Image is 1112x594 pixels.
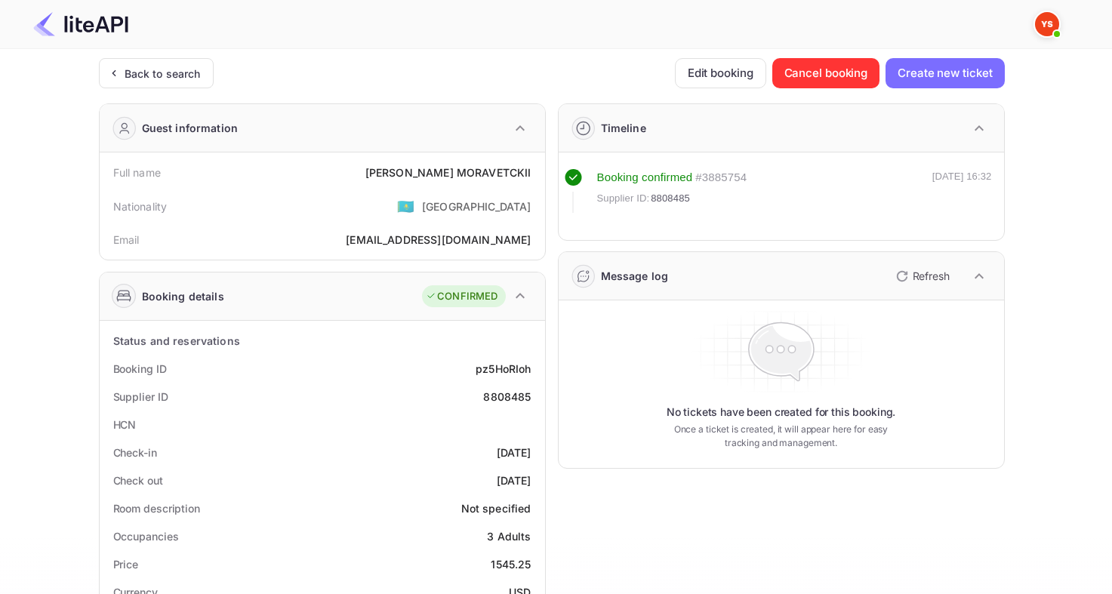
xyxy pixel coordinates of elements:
div: Timeline [601,120,646,136]
div: Status and reservations [113,333,240,349]
button: Cancel booking [772,58,880,88]
div: 3 Adults [487,528,531,544]
div: Price [113,556,139,572]
button: Refresh [887,264,956,288]
div: Supplier ID [113,389,168,405]
div: [GEOGRAPHIC_DATA] [422,199,531,214]
span: United States [397,192,414,220]
div: Not specified [461,500,531,516]
div: # 3885754 [695,169,747,186]
button: Edit booking [675,58,766,88]
span: Supplier ID: [597,191,650,206]
div: [PERSON_NAME] MORAVETCKII [365,165,531,180]
p: Once a ticket is created, it will appear here for easy tracking and management. [662,423,901,450]
div: [EMAIL_ADDRESS][DOMAIN_NAME] [346,232,531,248]
div: 1545.25 [491,556,531,572]
div: CONFIRMED [426,289,497,304]
div: Nationality [113,199,168,214]
div: [DATE] 16:32 [932,169,992,213]
div: Booking ID [113,361,167,377]
div: Booking confirmed [597,169,693,186]
div: Back to search [125,66,201,82]
div: Check-in [113,445,157,460]
span: 8808485 [651,191,690,206]
div: pz5HoRIoh [476,361,531,377]
img: Yandex Support [1035,12,1059,36]
div: Full name [113,165,161,180]
div: Guest information [142,120,239,136]
p: Refresh [913,268,950,284]
button: Create new ticket [886,58,1004,88]
div: Check out [113,472,163,488]
div: 8808485 [483,389,531,405]
div: [DATE] [497,472,531,488]
p: No tickets have been created for this booking. [667,405,896,420]
div: Room description [113,500,200,516]
div: Occupancies [113,528,179,544]
div: Message log [601,268,669,284]
img: LiteAPI Logo [33,12,128,36]
div: Booking details [142,288,224,304]
div: Email [113,232,140,248]
div: [DATE] [497,445,531,460]
div: HCN [113,417,137,432]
